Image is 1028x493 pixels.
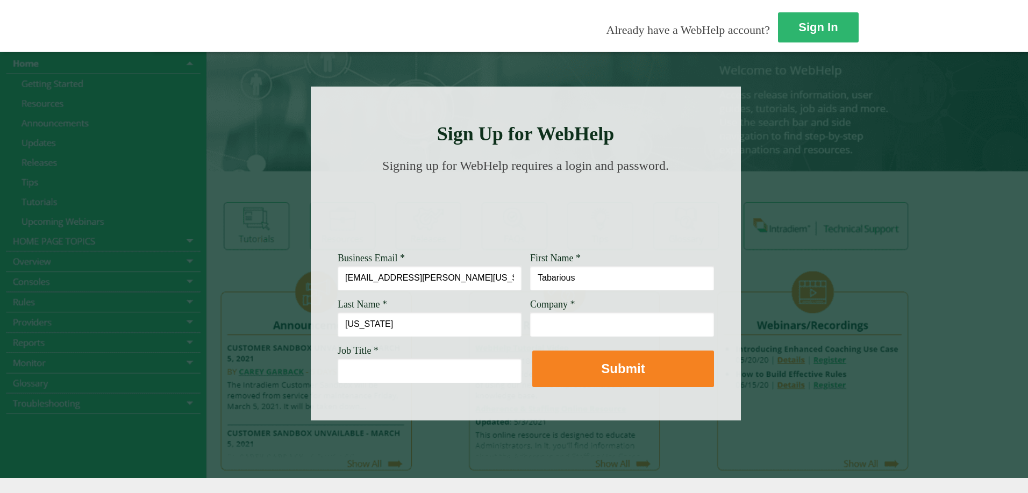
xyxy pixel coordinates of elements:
span: Company * [530,299,575,310]
span: Job Title * [338,345,379,356]
span: Last Name * [338,299,387,310]
span: First Name * [530,253,581,263]
strong: Submit [601,361,645,376]
strong: Sign Up for WebHelp [437,123,615,145]
span: Business Email * [338,253,405,263]
button: Submit [532,351,714,387]
strong: Sign In [798,20,838,34]
img: Need Credentials? Sign up below. Have Credentials? Use the sign-in button. [344,184,708,238]
a: Sign In [778,12,859,42]
span: Already have a WebHelp account? [606,23,770,37]
span: Signing up for WebHelp requires a login and password. [382,159,669,173]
